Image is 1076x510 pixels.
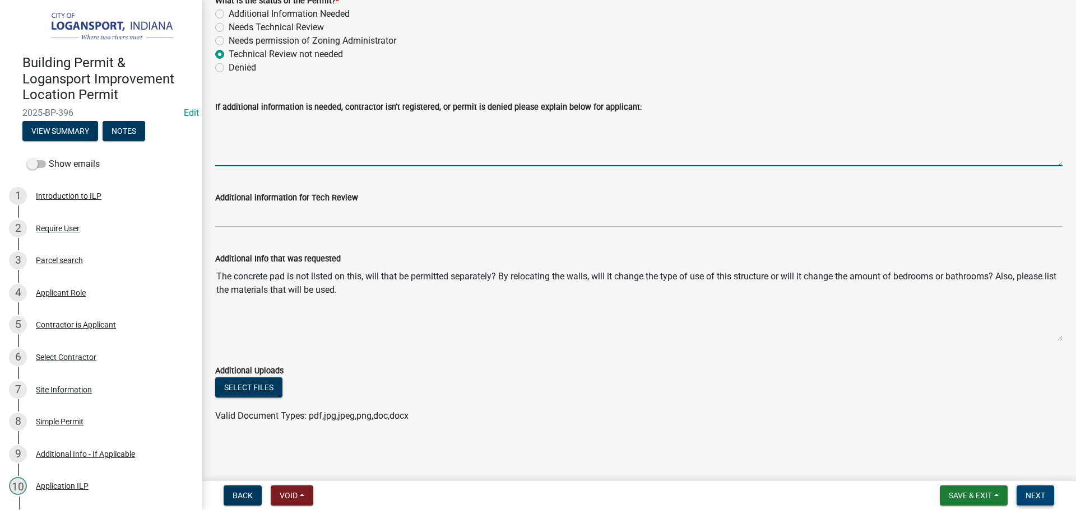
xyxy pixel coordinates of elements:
div: 3 [9,251,27,269]
div: 1 [9,187,27,205]
div: 10 [9,477,27,495]
wm-modal-confirm: Notes [103,127,145,136]
div: Application ILP [36,482,89,490]
textarea: The concrete pad is not listed on this, will that be permitted separately? By relocating the wall... [215,265,1063,341]
div: Require User [36,224,80,232]
span: Void [280,491,298,500]
wm-modal-confirm: Edit Application Number [184,107,199,118]
wm-modal-confirm: Summary [22,127,98,136]
label: Denied [229,61,256,74]
span: Back [233,491,253,500]
button: Select files [215,377,282,397]
div: Site Information [36,386,92,394]
button: Save & Exit [940,485,1008,506]
div: 9 [9,445,27,463]
label: If additional information is needed, contractor isn't registered, or permit is denied please expl... [215,104,642,111]
div: 5 [9,316,27,334]
label: Additional information for Tech Review [215,194,358,202]
div: Simple Permit [36,418,84,425]
div: Applicant Role [36,289,86,297]
button: Notes [103,121,145,141]
a: Edit [184,107,199,118]
div: 7 [9,381,27,399]
label: Needs permission of Zoning Administrator [229,34,396,48]
div: 8 [9,413,27,431]
div: Contractor is Applicant [36,321,116,329]
div: 6 [9,348,27,366]
label: Show emails [27,157,100,171]
div: 2 [9,219,27,237]
label: Additional Uploads [215,367,284,375]
div: Parcel search [36,256,83,264]
h4: Building Permit & Logansport Improvement Location Permit [22,55,193,103]
label: Additional Info that was requested [215,255,341,263]
div: Additional Info - If Applicable [36,450,135,458]
label: Additional Information Needed [229,7,350,21]
span: Next [1026,491,1045,500]
label: Needs Technical Review [229,21,324,34]
button: Back [224,485,262,506]
button: Void [271,485,313,506]
label: Technical Review not needed [229,48,343,61]
span: Save & Exit [949,491,992,500]
div: Introduction to ILP [36,192,101,200]
button: Next [1017,485,1054,506]
span: 2025-BP-396 [22,107,179,118]
button: View Summary [22,121,98,141]
div: 4 [9,284,27,302]
div: Select Contractor [36,353,96,361]
img: City of Logansport, Indiana [22,12,184,43]
span: Valid Document Types: pdf,jpg,jpeg,png,doc,docx [215,410,409,421]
